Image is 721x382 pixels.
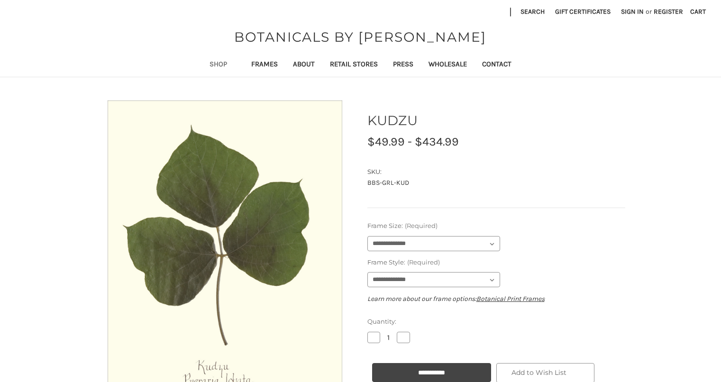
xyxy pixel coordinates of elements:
label: Quantity: [367,317,625,327]
dt: SKU: [367,167,623,177]
h1: KUDZU [367,110,625,130]
label: Frame Size: [367,221,625,231]
a: Frames [244,54,285,77]
small: (Required) [405,222,438,229]
dd: BBS-GRL-KUD [367,178,625,188]
a: Shop [202,54,244,77]
a: Contact [475,54,519,77]
span: Cart [690,8,706,16]
a: Retail Stores [322,54,385,77]
span: Add to Wish List [511,368,566,377]
a: BOTANICALS BY [PERSON_NAME] [229,27,491,47]
a: Botanical Print Frames [476,295,545,303]
li: | [506,5,515,20]
a: About [285,54,322,77]
small: (Required) [407,258,440,266]
span: or [645,7,653,17]
p: Learn more about our frame options: [367,294,625,304]
label: Frame Style: [367,258,625,267]
a: Press [385,54,421,77]
span: $49.99 - $434.99 [367,135,459,148]
a: Wholesale [421,54,475,77]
